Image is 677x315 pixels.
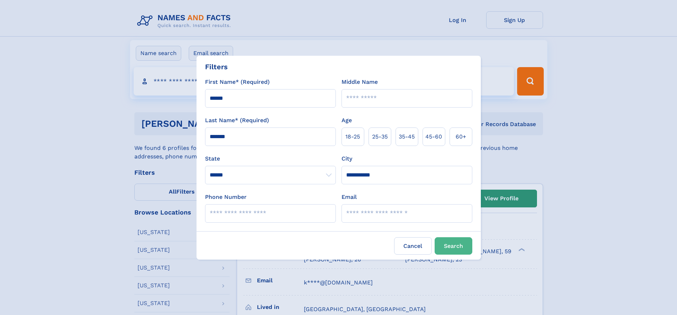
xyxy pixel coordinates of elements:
[372,132,388,141] span: 25‑35
[425,132,442,141] span: 45‑60
[342,116,352,125] label: Age
[456,132,466,141] span: 60+
[342,78,378,86] label: Middle Name
[205,78,270,86] label: First Name* (Required)
[399,132,415,141] span: 35‑45
[205,61,228,72] div: Filters
[394,237,432,255] label: Cancel
[205,154,336,163] label: State
[205,193,247,201] label: Phone Number
[345,132,360,141] span: 18‑25
[342,193,357,201] label: Email
[435,237,472,255] button: Search
[342,154,352,163] label: City
[205,116,269,125] label: Last Name* (Required)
